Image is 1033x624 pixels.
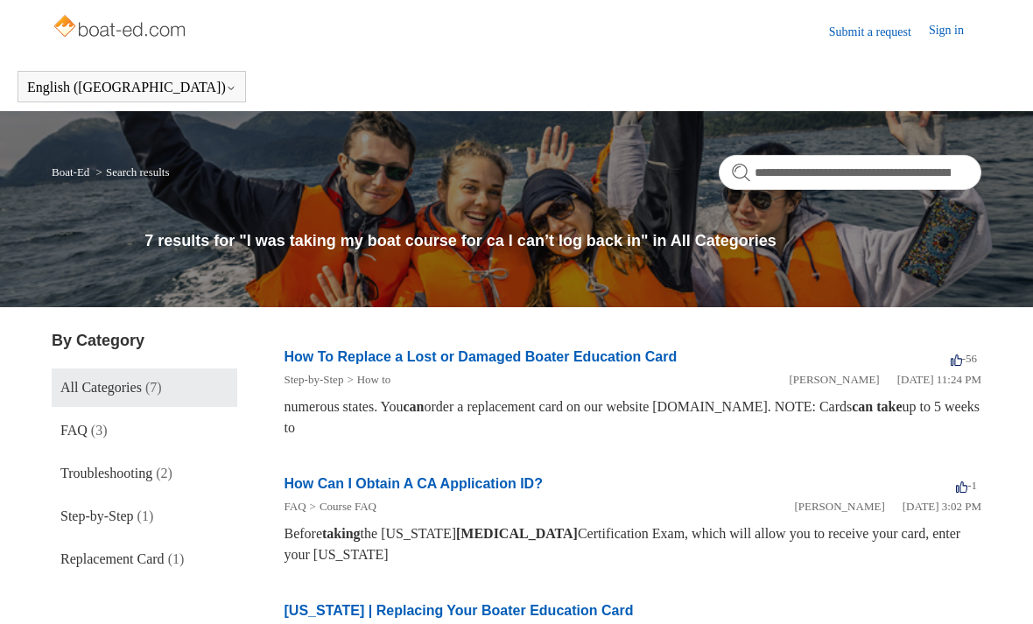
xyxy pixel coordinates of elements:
[285,500,306,513] a: FAQ
[285,349,678,364] a: How To Replace a Lost or Damaged Boater Education Card
[343,371,390,389] li: How to
[60,508,134,523] span: Step-by-Step
[903,500,981,513] time: 01/05/2024, 15:02
[137,508,154,523] span: (1)
[456,526,578,541] em: [MEDICAL_DATA]
[719,155,981,190] input: Search
[285,373,344,386] a: Step-by-Step
[52,540,237,578] a: Replacement Card (1)
[852,399,873,414] em: can
[91,423,108,438] span: (3)
[285,476,543,491] a: How Can I Obtain A CA Application ID?
[60,551,165,566] span: Replacement Card
[52,11,191,46] img: Boat-Ed Help Center home page
[168,551,185,566] span: (1)
[794,498,884,515] li: [PERSON_NAME]
[357,373,391,386] a: How to
[320,500,376,513] a: Course FAQ
[306,498,376,515] li: Course FAQ
[285,498,306,515] li: FAQ
[829,23,929,41] a: Submit a request
[285,396,982,438] div: numerous states. You order a replacement card on our website [DOMAIN_NAME]. NOTE: Cards up to 5 w...
[156,466,172,480] span: (2)
[322,526,361,541] em: taking
[897,373,981,386] time: 03/10/2022, 23:24
[144,229,981,253] h1: 7 results for "I was taking my boat course for ca I can’t log back in" in All Categories
[27,80,236,95] button: English ([GEOGRAPHIC_DATA])
[145,380,162,395] span: (7)
[789,371,879,389] li: [PERSON_NAME]
[52,454,237,493] a: Troubleshooting (2)
[285,371,344,389] li: Step-by-Step
[93,165,170,179] li: Search results
[876,399,902,414] em: take
[285,603,634,618] a: [US_STATE] | Replacing Your Boater Education Card
[52,368,237,407] a: All Categories (7)
[52,165,93,179] li: Boat-Ed
[60,380,142,395] span: All Categories
[52,497,237,536] a: Step-by-Step (1)
[929,21,981,42] a: Sign in
[52,165,89,179] a: Boat-Ed
[285,523,982,565] div: Before the [US_STATE] Certification Exam, which will allow you to receive your card, enter your [...
[52,329,237,353] h3: By Category
[951,352,977,365] span: -56
[956,479,977,492] span: -1
[60,466,152,480] span: Troubleshooting
[404,399,425,414] em: can
[52,411,237,450] a: FAQ (3)
[60,423,88,438] span: FAQ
